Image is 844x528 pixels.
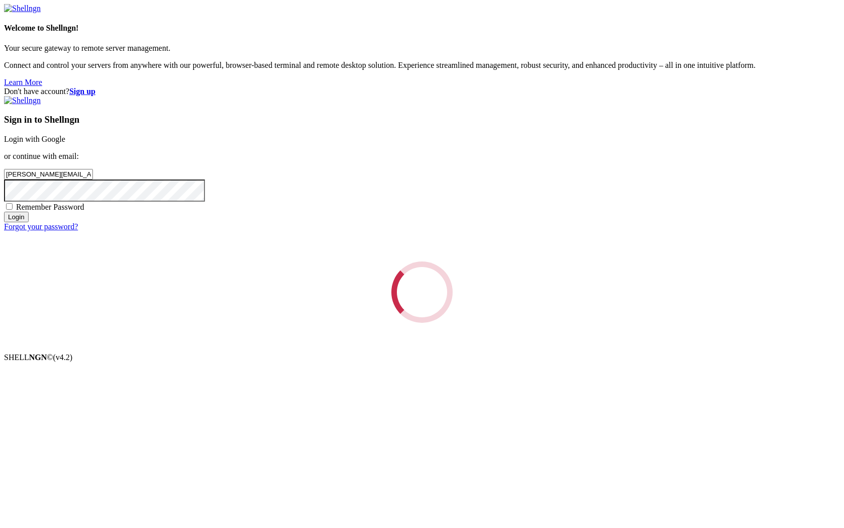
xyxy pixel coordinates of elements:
div: Loading... [391,261,453,323]
a: Login with Google [4,135,65,143]
input: Login [4,212,29,222]
p: or continue with email: [4,152,840,161]
input: Remember Password [6,203,13,210]
a: Learn More [4,78,42,86]
span: SHELL © [4,353,72,362]
a: Sign up [69,87,95,96]
b: NGN [29,353,47,362]
span: Remember Password [16,203,84,211]
span: 4.2.0 [53,353,73,362]
div: Don't have account? [4,87,840,96]
input: Email address [4,169,93,180]
h3: Sign in to Shellngn [4,114,840,125]
p: Your secure gateway to remote server management. [4,44,840,53]
a: Forgot your password? [4,222,78,231]
img: Shellngn [4,4,41,13]
img: Shellngn [4,96,41,105]
p: Connect and control your servers from anywhere with our powerful, browser-based terminal and remo... [4,61,840,70]
h4: Welcome to Shellngn! [4,24,840,33]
